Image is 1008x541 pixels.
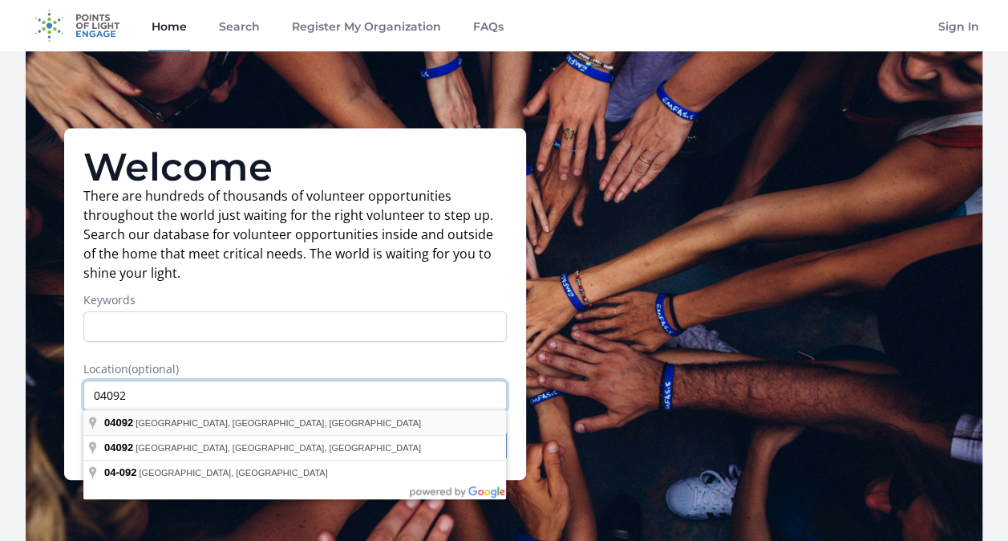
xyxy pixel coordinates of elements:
[139,468,327,478] span: [GEOGRAPHIC_DATA], [GEOGRAPHIC_DATA]
[136,443,421,453] span: [GEOGRAPHIC_DATA], [GEOGRAPHIC_DATA], [GEOGRAPHIC_DATA]
[136,418,421,428] span: [GEOGRAPHIC_DATA], [GEOGRAPHIC_DATA], [GEOGRAPHIC_DATA]
[104,466,136,478] span: 04-092
[83,380,507,411] input: Enter a location
[83,186,507,283] p: There are hundreds of thousands of volunteer opportunities throughout the world just waiting for ...
[83,148,507,186] h1: Welcome
[83,361,507,377] label: Location
[104,417,133,429] span: 04092
[83,292,507,308] label: Keywords
[104,441,133,454] span: 04092
[128,361,179,376] span: (optional)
